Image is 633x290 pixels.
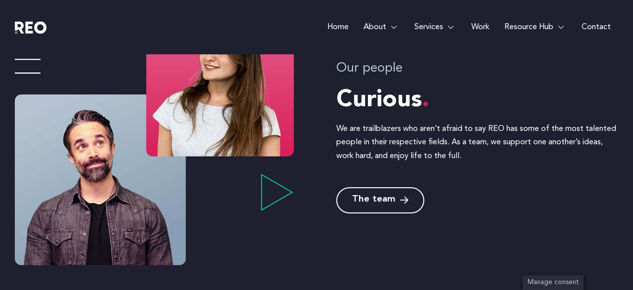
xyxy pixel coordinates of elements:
p: We are trailblazers who aren’t afraid to say REO has some of the most talented people in their re... [336,123,618,163]
span: Curious [336,88,429,112]
span: The team [352,196,395,205]
a: The team [336,187,424,213]
span: Manage consent [528,279,579,286]
h4: Our people [336,59,618,78]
